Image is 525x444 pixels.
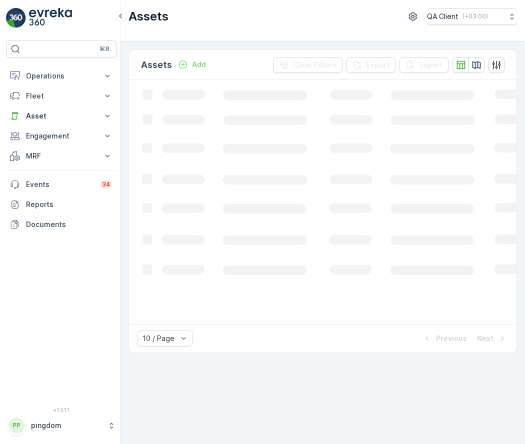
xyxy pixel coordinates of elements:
[26,179,94,189] p: Events
[427,11,458,21] p: QA Client
[102,180,110,188] p: 34
[6,8,26,28] img: logo
[293,60,336,70] p: Clear Filters
[26,111,96,121] p: Asset
[6,126,116,146] button: Engagement
[26,219,112,229] p: Documents
[273,57,342,73] button: Clear Filters
[477,333,493,343] p: Next
[436,333,467,343] p: Previous
[6,174,116,194] a: Events34
[399,57,448,73] button: Import
[99,45,109,53] p: ⌘B
[26,199,112,209] p: Reports
[174,58,210,70] button: Add
[31,420,102,430] p: pingdom
[6,194,116,214] a: Reports
[26,151,96,161] p: MRF
[6,214,116,234] a: Documents
[192,59,206,69] p: Add
[141,58,172,72] p: Assets
[427,8,517,25] button: QA Client(+03:00)
[421,332,468,344] button: Previous
[462,12,488,20] p: ( +03:00 )
[476,332,508,344] button: Next
[6,66,116,86] button: Operations
[366,60,389,70] p: Export
[6,106,116,126] button: Asset
[419,60,442,70] p: Import
[6,415,116,436] button: PPpingdom
[29,8,72,28] img: logo_light-DOdMpM7g.png
[26,131,96,141] p: Engagement
[26,71,96,81] p: Operations
[26,91,96,101] p: Fleet
[6,146,116,166] button: MRF
[128,8,168,24] p: Assets
[6,86,116,106] button: Fleet
[6,407,116,413] span: v 1.51.1
[346,57,395,73] button: Export
[8,417,24,433] div: PP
